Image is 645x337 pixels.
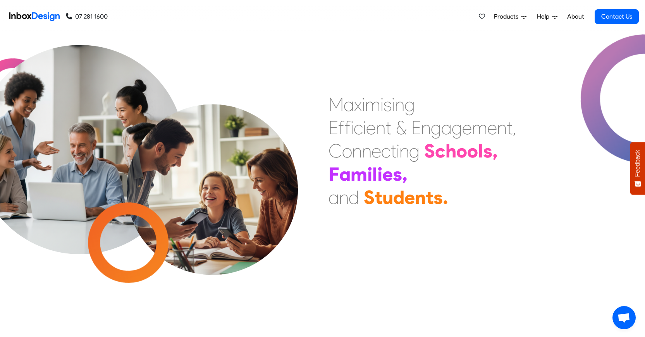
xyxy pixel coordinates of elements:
[487,116,497,139] div: e
[376,116,385,139] div: n
[351,163,367,186] div: m
[363,116,366,139] div: i
[492,139,498,163] div: ,
[411,116,421,139] div: E
[537,12,552,21] span: Help
[377,163,382,186] div: i
[634,150,641,177] span: Feedback
[426,186,433,209] div: t
[362,139,372,163] div: n
[329,93,516,209] div: Maximising Efficient & Engagement, Connecting Schools, Families, and Students.
[443,186,448,209] div: .
[344,116,351,139] div: f
[478,139,483,163] div: l
[534,9,561,24] a: Help
[630,142,645,195] button: Feedback - Show survey
[344,93,354,116] div: a
[483,139,492,163] div: s
[441,116,452,139] div: a
[365,93,380,116] div: m
[404,186,415,209] div: e
[415,186,426,209] div: n
[472,116,487,139] div: m
[385,116,391,139] div: t
[366,116,376,139] div: e
[435,139,445,163] div: c
[339,163,351,186] div: a
[372,163,377,186] div: l
[491,9,530,24] a: Products
[507,116,513,139] div: t
[380,93,384,116] div: i
[421,116,431,139] div: n
[364,186,375,209] div: S
[392,93,395,116] div: i
[456,139,467,163] div: o
[329,186,339,209] div: a
[339,186,349,209] div: n
[382,163,393,186] div: e
[565,9,586,24] a: About
[402,163,408,186] div: ,
[381,139,390,163] div: c
[105,77,319,291] img: parents_with_child.png
[349,186,359,209] div: d
[375,186,382,209] div: t
[396,139,399,163] div: i
[433,186,443,209] div: s
[354,116,363,139] div: c
[390,139,396,163] div: t
[329,163,339,186] div: F
[351,116,354,139] div: i
[424,139,435,163] div: S
[367,163,372,186] div: i
[513,116,516,139] div: ,
[329,139,342,163] div: C
[382,186,393,209] div: u
[342,139,352,163] div: o
[329,116,338,139] div: E
[352,139,362,163] div: n
[497,116,507,139] div: n
[66,12,108,21] a: 07 281 1600
[404,93,415,116] div: g
[393,186,404,209] div: d
[445,139,456,163] div: h
[372,139,381,163] div: e
[595,9,639,24] a: Contact Us
[452,116,462,139] div: g
[431,116,441,139] div: g
[338,116,344,139] div: f
[462,116,472,139] div: e
[384,93,392,116] div: s
[399,139,409,163] div: n
[393,163,402,186] div: s
[329,93,344,116] div: M
[612,306,636,329] div: Open chat
[494,12,521,21] span: Products
[396,116,407,139] div: &
[395,93,404,116] div: n
[409,139,420,163] div: g
[354,93,362,116] div: x
[467,139,478,163] div: o
[362,93,365,116] div: i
